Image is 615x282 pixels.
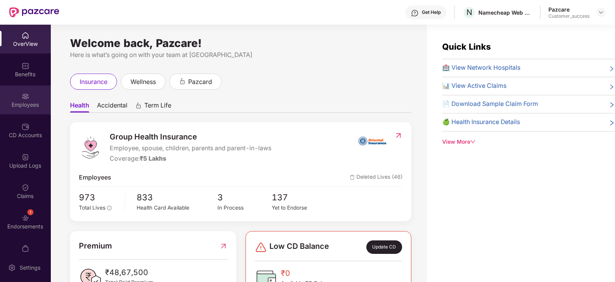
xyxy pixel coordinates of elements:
img: svg+xml;base64,PHN2ZyBpZD0iSGVscC0zMngzMiIgeG1sbnM9Imh0dHA6Ly93d3cudzMub3JnLzIwMDAvc3ZnIiB3aWR0aD... [411,9,419,17]
span: pazcard [188,77,212,87]
img: svg+xml;base64,PHN2ZyBpZD0iRW1wbG95ZWVzIiB4bWxucz0iaHR0cDovL3d3dy53My5vcmcvMjAwMC9zdmciIHdpZHRoPS... [22,92,29,100]
span: 🏥 View Network Hospitals [442,63,520,73]
span: Low CD Balance [269,240,329,253]
img: RedirectIcon [394,132,403,139]
div: Here is what’s going on with your team at [GEOGRAPHIC_DATA] [70,50,411,60]
span: Total Lives [79,205,105,211]
div: View More [442,138,615,146]
img: logo [79,136,102,159]
div: Customer_success [548,13,590,19]
span: 📊 View Active Claims [442,81,506,91]
div: animation [135,102,142,109]
span: 3 [218,191,272,204]
span: Health [70,101,89,112]
img: svg+xml;base64,PHN2ZyBpZD0iSG9tZSIgeG1sbnM9Imh0dHA6Ly93d3cudzMub3JnLzIwMDAvc3ZnIiB3aWR0aD0iMjAiIG... [22,32,29,39]
span: 833 [137,191,217,204]
span: right [609,101,615,109]
img: svg+xml;base64,PHN2ZyBpZD0iRW5kb3JzZW1lbnRzIiB4bWxucz0iaHR0cDovL3d3dy53My5vcmcvMjAwMC9zdmciIHdpZH... [22,214,29,222]
span: info-circle [107,206,112,210]
div: animation [179,78,186,85]
div: Update CD [366,240,402,253]
img: svg+xml;base64,PHN2ZyBpZD0iQmVuZWZpdHMiIHhtbG5zPSJodHRwOi8vd3d3LnczLm9yZy8yMDAwL3N2ZyIgd2lkdGg9Ij... [22,62,29,70]
img: svg+xml;base64,PHN2ZyBpZD0iRHJvcGRvd24tMzJ4MzIiIHhtbG5zPSJodHRwOi8vd3d3LnczLm9yZy8yMDAwL3N2ZyIgd2... [598,9,604,15]
img: svg+xml;base64,PHN2ZyBpZD0iU2V0dGluZy0yMHgyMCIgeG1sbnM9Imh0dHA6Ly93d3cudzMub3JnLzIwMDAvc3ZnIiB3aW... [8,264,16,272]
div: Welcome back, Pazcare! [70,40,411,46]
span: insurance [80,77,107,87]
div: Get Help [422,9,441,15]
span: Employee, spouse, children, parents and parent-in-laws [110,144,271,153]
img: svg+xml;base64,PHN2ZyBpZD0iQ0RfQWNjb3VudHMiIGRhdGEtbmFtZT0iQ0QgQWNjb3VudHMiIHhtbG5zPSJodHRwOi8vd3... [22,123,29,131]
span: 973 [79,191,119,204]
img: deleteIcon [350,175,355,180]
img: svg+xml;base64,PHN2ZyBpZD0iTXlfT3JkZXJzIiBkYXRhLW5hbWU9Ik15IE9yZGVycyIgeG1sbnM9Imh0dHA6Ly93d3cudz... [22,245,29,252]
span: Quick Links [442,42,491,52]
img: svg+xml;base64,PHN2ZyBpZD0iRGFuZ2VyLTMyeDMyIiB4bWxucz0iaHR0cDovL3d3dy53My5vcmcvMjAwMC9zdmciIHdpZH... [255,241,267,253]
div: Health Card Available [137,204,217,212]
span: right [609,65,615,73]
div: Coverage: [110,154,271,164]
span: Deleted Lives (46) [350,173,403,183]
span: ₹48,67,500 [105,267,153,279]
span: 🍏 Health Insurance Details [442,117,520,127]
div: Namecheap Web services Pvt Ltd [478,9,532,16]
img: New Pazcare Logo [9,7,59,17]
span: Employees [79,173,111,183]
span: N [466,8,472,17]
span: 137 [272,191,326,204]
div: 1 [27,209,33,215]
span: 📄 Download Sample Claim Form [442,99,538,109]
img: svg+xml;base64,PHN2ZyBpZD0iQ2xhaW0iIHhtbG5zPSJodHRwOi8vd3d3LnczLm9yZy8yMDAwL3N2ZyIgd2lkdGg9IjIwIi... [22,184,29,191]
span: right [609,83,615,91]
span: down [470,139,476,144]
img: insurerIcon [358,131,387,150]
span: ₹0 [281,267,334,279]
div: Yet to Endorse [272,204,326,212]
span: ₹5 Lakhs [140,155,166,162]
img: RedirectIcon [219,240,227,252]
span: Group Health Insurance [110,131,271,143]
div: Pazcare [548,6,590,13]
span: Accidental [97,101,127,112]
span: right [609,119,615,127]
span: wellness [130,77,156,87]
span: Term Life [144,101,171,112]
img: svg+xml;base64,PHN2ZyBpZD0iVXBsb2FkX0xvZ3MiIGRhdGEtbmFtZT0iVXBsb2FkIExvZ3MiIHhtbG5zPSJodHRwOi8vd3... [22,153,29,161]
div: In Process [218,204,272,212]
span: Premium [79,240,112,252]
div: Settings [17,264,43,272]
